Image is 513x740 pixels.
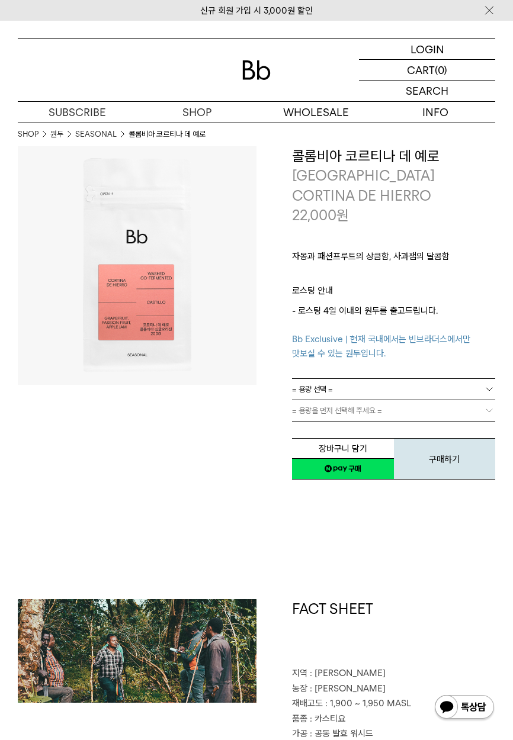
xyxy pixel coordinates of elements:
[18,599,256,703] img: 콜롬비아 코르티나 데 예로
[434,694,495,722] img: 카카오톡 채널 1:1 채팅 버튼
[242,60,271,80] img: 로고
[292,400,382,421] span: = 용량을 먼저 선택해 주세요 =
[376,102,496,123] p: INFO
[292,713,307,724] span: 품종
[325,698,411,709] span: : 1,900 ~ 1,950 MASL
[336,207,349,224] span: 원
[50,128,63,140] a: 원두
[200,5,313,16] a: 신규 회원 가입 시 3,000원 할인
[292,166,495,205] p: [GEOGRAPHIC_DATA] CORTINA DE HIERRO
[18,128,39,140] a: SHOP
[292,205,349,226] p: 22,000
[256,102,376,123] p: WHOLESALE
[292,458,394,480] a: 새창
[292,683,307,694] span: 농장
[137,102,257,123] a: SHOP
[310,728,373,739] span: : 공동 발효 워시드
[292,269,495,284] p: ㅤ
[359,39,495,60] a: LOGIN
[310,668,386,678] span: : [PERSON_NAME]
[359,60,495,81] a: CART (0)
[292,438,394,459] button: 장바구니 담기
[292,146,495,166] h3: 콜롬비아 코르티나 데 예로
[18,146,256,385] img: 콜롬비아 코르티나 데 예로
[435,60,447,80] p: (0)
[18,102,137,123] a: SUBSCRIBE
[75,128,117,140] a: SEASONAL
[411,39,444,59] p: LOGIN
[292,284,495,304] p: 로스팅 안내
[394,438,496,480] button: 구매하기
[310,713,345,724] span: : 카스티요
[292,334,470,359] span: Bb Exclusive | 현재 국내에서는 빈브라더스에서만 맛보실 수 있는 원두입니다.
[292,728,307,739] span: 가공
[310,683,386,694] span: : [PERSON_NAME]
[406,81,448,101] p: SEARCH
[292,304,495,361] p: - 로스팅 4일 이내의 원두를 출고드립니다.
[292,698,323,709] span: 재배고도
[292,249,495,269] p: 자몽과 패션프루트의 상큼함, 사과잼의 달콤함
[292,379,333,400] span: = 용량 선택 =
[129,128,206,140] li: 콜롬비아 코르티나 데 예로
[292,599,495,667] h1: FACT SHEET
[292,668,307,678] span: 지역
[407,60,435,80] p: CART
